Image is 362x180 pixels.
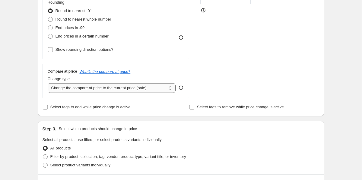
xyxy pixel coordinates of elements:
[48,69,77,74] h3: Compare at price
[48,77,70,81] span: Change type
[80,69,131,74] button: What's the compare at price?
[56,47,113,52] span: Show rounding direction options?
[59,126,137,132] p: Select which products should change in price
[50,105,131,109] span: Select tags to add while price change is active
[50,154,186,159] span: Filter by product, collection, tag, vendor, product type, variant title, or inventory
[56,25,85,30] span: End prices in .99
[56,17,111,21] span: Round to nearest whole number
[50,163,110,167] span: Select product variants individually
[197,105,284,109] span: Select tags to remove while price change is active
[56,8,92,13] span: Round to nearest .01
[43,137,162,142] span: Select all products, use filters, or select products variants individually
[43,126,56,132] h2: Step 3.
[178,85,184,91] div: help
[50,146,71,150] span: All products
[56,34,109,38] span: End prices in a certain number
